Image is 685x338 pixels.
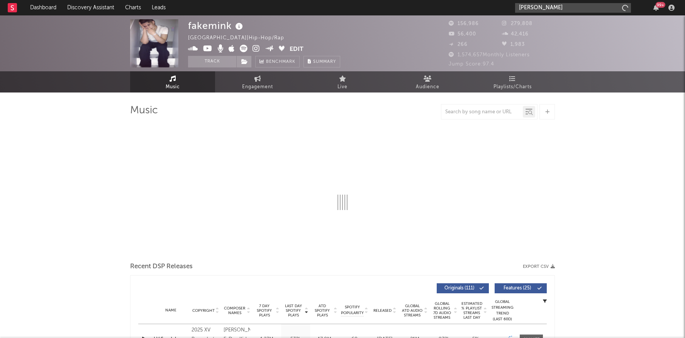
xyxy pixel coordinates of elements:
span: Global ATD Audio Streams [402,304,423,318]
span: ATD Spotify Plays [312,304,332,318]
span: 42,416 [502,32,529,37]
button: Track [188,56,236,67]
button: Features(25) [495,283,547,293]
span: Copyright [192,308,215,313]
span: 279,808 [502,21,532,26]
span: Jump Score: 97.4 [449,62,494,67]
a: Engagement [215,71,300,92]
a: Live [300,71,385,92]
span: 7 Day Spotify Plays [254,304,275,318]
div: Global Streaming Trend (Last 60D) [491,299,514,322]
span: Released [373,308,392,313]
span: Summary [313,60,336,64]
span: Estimated % Playlist Streams Last Day [461,301,482,320]
div: 99 + [656,2,665,8]
a: Audience [385,71,470,92]
button: Originals(111) [437,283,489,293]
span: Benchmark [266,57,295,67]
span: Features ( 25 ) [500,286,535,291]
a: Benchmark [255,56,300,67]
span: Music [166,82,180,92]
span: Composer Names [224,306,246,315]
div: Name [154,308,188,313]
span: Originals ( 111 ) [442,286,477,291]
button: Export CSV [523,264,555,269]
span: Playlists/Charts [493,82,532,92]
button: Summary [304,56,340,67]
a: Playlists/Charts [470,71,555,92]
span: 156,986 [449,21,479,26]
button: Edit [290,45,304,54]
div: [GEOGRAPHIC_DATA] | Hip-Hop/Rap [188,34,293,43]
div: fakemink [188,19,245,32]
span: Engagement [242,82,273,92]
span: 266 [449,42,468,47]
input: Search for artists [515,3,631,13]
span: 1,574,657 Monthly Listeners [449,52,530,57]
span: 56,400 [449,32,476,37]
button: 99+ [653,5,659,11]
input: Search by song name or URL [441,109,523,115]
span: Global Rolling 7D Audio Streams [431,301,453,320]
span: Last Day Spotify Plays [283,304,304,318]
span: Live [337,82,348,92]
span: 1,983 [502,42,525,47]
a: Music [130,71,215,92]
span: Spotify Popularity [341,304,364,316]
span: Audience [416,82,439,92]
span: Recent DSP Releases [130,262,193,271]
